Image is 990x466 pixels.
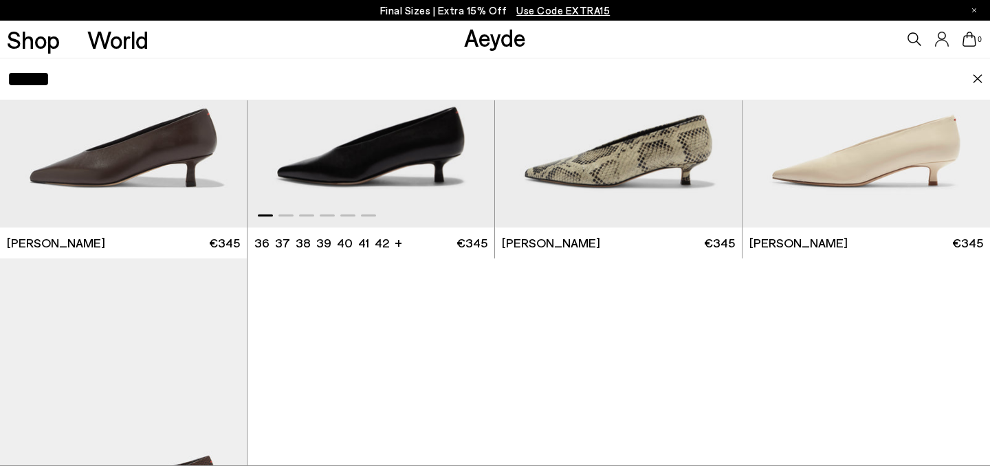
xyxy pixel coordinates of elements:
span: €345 [952,234,983,252]
img: close.svg [972,74,983,84]
li: 38 [296,234,311,252]
li: 40 [337,234,353,252]
a: Aeyde [464,23,526,52]
span: 0 [976,36,983,43]
p: Final Sizes | Extra 15% Off [380,2,610,19]
li: + [395,233,402,252]
li: 42 [375,234,389,252]
span: €345 [456,234,487,252]
span: €345 [704,234,735,252]
span: [PERSON_NAME] [502,234,600,252]
span: [PERSON_NAME] [749,234,848,252]
span: Navigate to /collections/ss25-final-sizes [516,4,610,16]
a: [PERSON_NAME] €345 [495,228,742,258]
ul: variant [254,234,385,252]
a: Shop [7,27,60,52]
li: 36 [254,234,269,252]
a: 0 [962,32,976,47]
a: [PERSON_NAME] €345 [742,228,990,258]
li: 37 [275,234,290,252]
span: [PERSON_NAME] [7,234,105,252]
li: 39 [316,234,331,252]
a: World [87,27,148,52]
a: 36 37 38 39 40 41 42 + €345 [247,228,494,258]
span: €345 [209,234,240,252]
li: 41 [358,234,369,252]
